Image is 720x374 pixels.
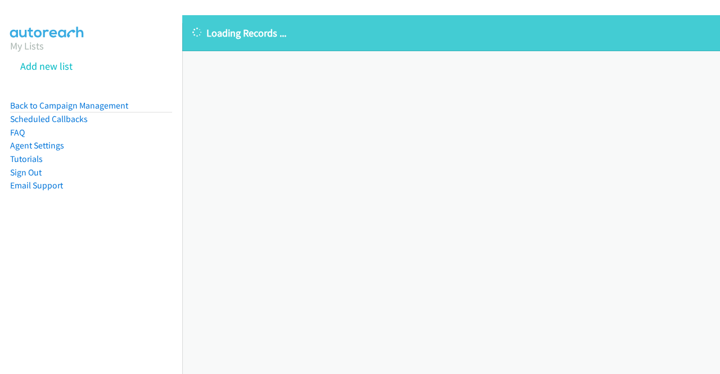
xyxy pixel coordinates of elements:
a: Email Support [10,180,63,191]
a: Agent Settings [10,140,64,151]
a: My Lists [10,39,44,52]
iframe: Checklist [492,325,712,366]
a: Tutorials [10,154,43,164]
a: Back to Campaign Management [10,100,128,111]
p: Loading Records ... [192,25,710,40]
a: Scheduled Callbacks [10,114,88,124]
a: Sign Out [10,167,42,178]
a: Add new list [20,60,73,73]
a: FAQ [10,127,25,138]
